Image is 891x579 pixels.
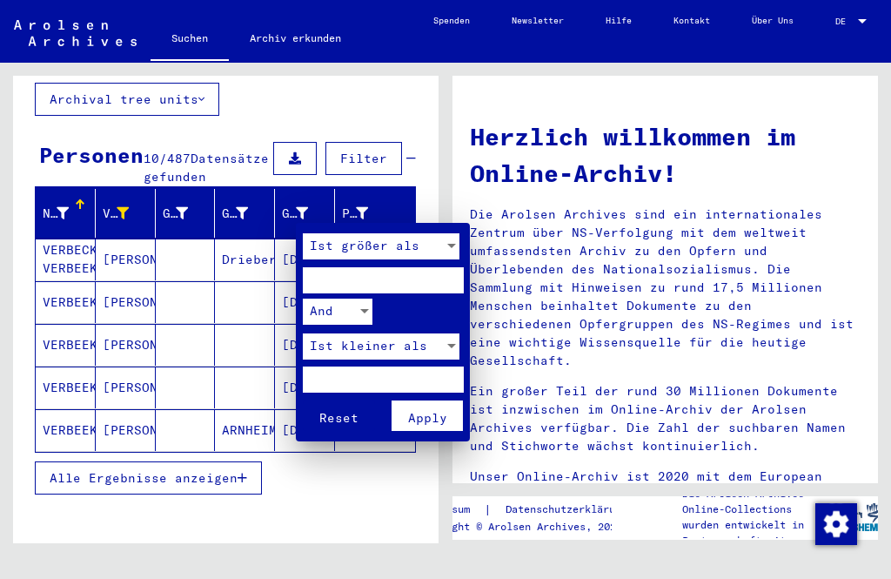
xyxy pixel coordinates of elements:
[303,400,375,430] button: Reset
[814,502,856,544] div: Zustimmung ändern
[408,409,447,425] span: Apply
[319,409,358,425] span: Reset
[392,400,464,430] button: Apply
[310,337,427,353] span: Ist kleiner als
[310,238,419,253] span: Ist größer als
[815,503,857,545] img: Zustimmung ändern
[310,302,333,318] span: And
